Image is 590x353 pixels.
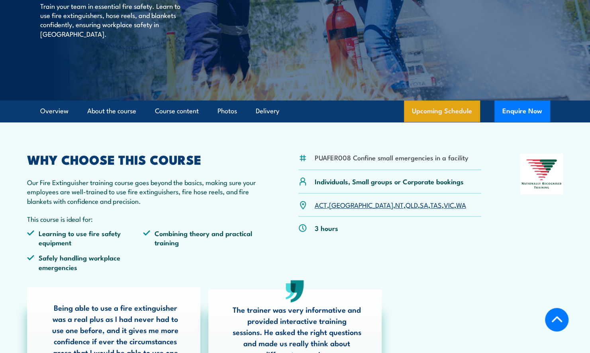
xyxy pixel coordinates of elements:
[27,253,143,272] li: Safely handling workplace emergencies
[430,200,442,209] a: TAS
[143,229,259,247] li: Combining theory and practical training
[27,229,143,247] li: Learning to use fire safety equipment
[315,200,327,209] a: ACT
[218,101,237,122] a: Photos
[420,200,428,209] a: SA
[27,154,260,165] h2: WHY CHOOSE THIS COURSE
[494,101,550,122] button: Enquire Now
[27,177,260,205] p: Our Fire Extinguisher training course goes beyond the basics, making sure your employees are well...
[40,1,186,39] p: Train your team in essential fire safety. Learn to use fire extinguishers, hose reels, and blanke...
[329,200,393,209] a: [GEOGRAPHIC_DATA]
[456,200,466,209] a: WA
[315,200,466,209] p: , , , , , , ,
[315,153,468,162] li: PUAFER008 Confine small emergencies in a facility
[520,154,563,194] img: Nationally Recognised Training logo.
[27,214,260,223] p: This course is ideal for:
[404,101,480,122] a: Upcoming Schedule
[315,223,338,233] p: 3 hours
[256,101,279,122] a: Delivery
[40,101,69,122] a: Overview
[315,177,464,186] p: Individuals, Small groups or Corporate bookings
[444,200,454,209] a: VIC
[87,101,136,122] a: About the course
[406,200,418,209] a: QLD
[155,101,199,122] a: Course content
[395,200,404,209] a: NT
